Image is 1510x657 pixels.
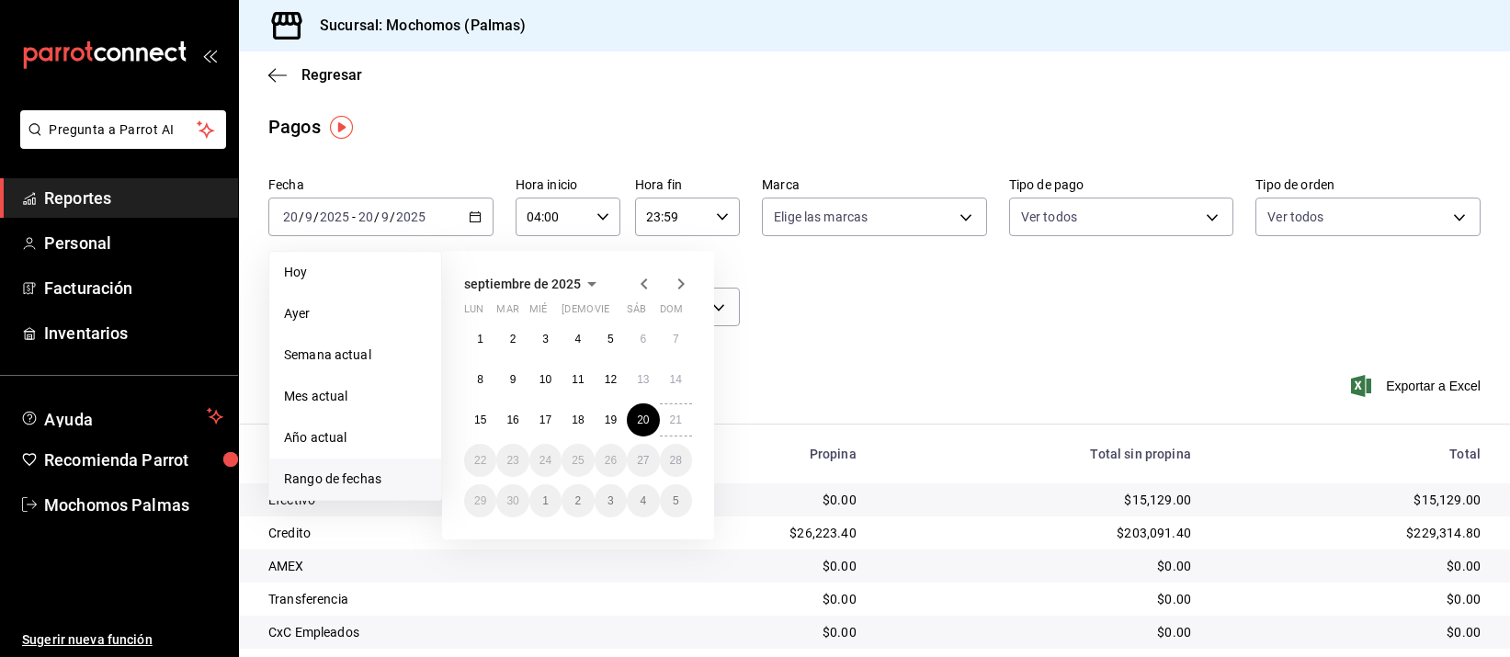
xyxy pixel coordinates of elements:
button: 15 de septiembre de 2025 [464,403,496,436]
label: Hora fin [635,179,740,192]
abbr: 3 de septiembre de 2025 [542,333,549,345]
abbr: 25 de septiembre de 2025 [572,454,584,467]
input: -- [358,210,374,224]
button: 23 de septiembre de 2025 [496,444,528,477]
button: 7 de septiembre de 2025 [660,323,692,356]
div: Pagos [268,113,321,141]
button: 14 de septiembre de 2025 [660,363,692,396]
abbr: 24 de septiembre de 2025 [539,454,551,467]
span: - [352,210,356,224]
div: AMEX [268,557,609,575]
button: open_drawer_menu [202,48,217,62]
button: 12 de septiembre de 2025 [595,363,627,396]
abbr: 7 de septiembre de 2025 [673,333,679,345]
div: Credito [268,524,609,542]
abbr: 22 de septiembre de 2025 [474,454,486,467]
button: 16 de septiembre de 2025 [496,403,528,436]
abbr: 21 de septiembre de 2025 [670,413,682,426]
span: Semana actual [284,345,426,365]
a: Pregunta a Parrot AI [13,133,226,153]
div: $0.00 [639,590,857,608]
div: $229,314.80 [1220,524,1481,542]
abbr: 15 de septiembre de 2025 [474,413,486,426]
button: 28 de septiembre de 2025 [660,444,692,477]
button: 1 de octubre de 2025 [529,484,562,517]
abbr: 23 de septiembre de 2025 [506,454,518,467]
div: $0.00 [639,623,857,641]
abbr: sábado [627,303,646,323]
button: septiembre de 2025 [464,273,603,295]
input: -- [282,210,299,224]
div: $203,091.40 [886,524,1191,542]
span: Sugerir nueva función [22,630,223,650]
span: / [390,210,395,224]
abbr: domingo [660,303,683,323]
button: 19 de septiembre de 2025 [595,403,627,436]
abbr: 27 de septiembre de 2025 [637,454,649,467]
span: Facturación [44,276,223,300]
span: Regresar [301,66,362,84]
span: / [374,210,380,224]
abbr: 9 de septiembre de 2025 [510,373,517,386]
button: 5 de octubre de 2025 [660,484,692,517]
abbr: 20 de septiembre de 2025 [637,413,649,426]
button: 4 de octubre de 2025 [627,484,659,517]
button: 13 de septiembre de 2025 [627,363,659,396]
button: 8 de septiembre de 2025 [464,363,496,396]
button: 9 de septiembre de 2025 [496,363,528,396]
div: $0.00 [1220,590,1481,608]
button: 29 de septiembre de 2025 [464,484,496,517]
span: Ayuda [44,405,199,427]
button: 17 de septiembre de 2025 [529,403,562,436]
label: Tipo de orden [1255,179,1481,192]
button: 1 de septiembre de 2025 [464,323,496,356]
abbr: 1 de septiembre de 2025 [477,333,483,345]
div: $0.00 [1220,557,1481,575]
span: Mochomos Palmas [44,493,223,517]
abbr: miércoles [529,303,547,323]
abbr: 13 de septiembre de 2025 [637,373,649,386]
button: 3 de septiembre de 2025 [529,323,562,356]
span: Recomienda Parrot [44,447,223,472]
span: Ver todos [1021,208,1077,226]
div: Total [1220,447,1481,461]
div: $15,129.00 [886,491,1191,509]
span: Mes actual [284,387,426,406]
div: $0.00 [1220,623,1481,641]
button: 24 de septiembre de 2025 [529,444,562,477]
button: 10 de septiembre de 2025 [529,363,562,396]
abbr: 28 de septiembre de 2025 [670,454,682,467]
div: $15,129.00 [1220,491,1481,509]
span: Año actual [284,428,426,447]
button: 11 de septiembre de 2025 [562,363,594,396]
abbr: viernes [595,303,609,323]
div: $0.00 [886,557,1191,575]
abbr: 8 de septiembre de 2025 [477,373,483,386]
button: 22 de septiembre de 2025 [464,444,496,477]
abbr: 5 de septiembre de 2025 [607,333,614,345]
abbr: 17 de septiembre de 2025 [539,413,551,426]
abbr: 29 de septiembre de 2025 [474,494,486,507]
button: 25 de septiembre de 2025 [562,444,594,477]
button: 20 de septiembre de 2025 [627,403,659,436]
button: 21 de septiembre de 2025 [660,403,692,436]
abbr: martes [496,303,518,323]
label: Hora inicio [516,179,620,192]
abbr: 16 de septiembre de 2025 [506,413,518,426]
span: / [299,210,304,224]
input: ---- [395,210,426,224]
input: -- [380,210,390,224]
abbr: 1 de octubre de 2025 [542,494,549,507]
div: $0.00 [886,590,1191,608]
button: Tooltip marker [330,116,353,139]
abbr: 10 de septiembre de 2025 [539,373,551,386]
span: Pregunta a Parrot AI [50,120,198,140]
h3: Sucursal: Mochomos (Palmas) [305,15,527,37]
abbr: 2 de septiembre de 2025 [510,333,517,345]
button: 26 de septiembre de 2025 [595,444,627,477]
label: Marca [762,179,987,192]
abbr: lunes [464,303,483,323]
span: Ver todos [1267,208,1323,226]
abbr: 3 de octubre de 2025 [607,494,614,507]
span: Rango de fechas [284,470,426,489]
